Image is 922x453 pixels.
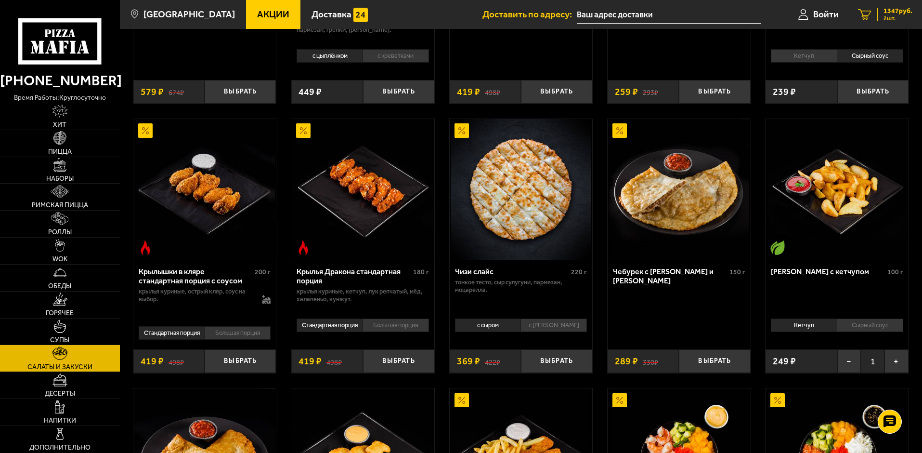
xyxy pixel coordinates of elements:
s: 498 ₽ [169,357,184,366]
div: 0 [291,315,434,342]
span: 289 ₽ [615,357,638,366]
p: крылья куриные, острый кляр, соус на выбор. [139,288,253,303]
li: с [PERSON_NAME] [520,319,587,332]
button: − [837,349,861,373]
span: Войти [813,10,839,19]
button: Выбрать [363,80,434,104]
span: Салаты и закуски [27,364,92,371]
s: 293 ₽ [643,87,658,97]
img: Острое блюдо [296,240,311,255]
div: Крылышки в кляре стандартная порция c соусом [139,267,253,285]
div: 0 [450,315,593,342]
button: Выбрать [205,349,276,373]
a: Вегетарианское блюдоКартофель айдахо с кетчупом [766,119,909,260]
div: 0 [291,46,434,73]
span: 2 шт. [883,15,912,21]
img: Крылья Дракона стандартная порция [292,119,433,260]
button: + [884,349,908,373]
span: [GEOGRAPHIC_DATA] [143,10,235,19]
div: Крылья Дракона стандартная порция [297,267,411,285]
span: Наборы [46,175,74,182]
img: Чебурек с мясом и соусом аррива [609,119,749,260]
div: 0 [766,315,909,342]
button: Выбрать [521,80,592,104]
span: Супы [50,337,69,344]
span: Десерты [45,390,75,397]
span: Роллы [48,229,72,236]
img: Акционный [138,123,153,138]
img: Вегетарианское блюдо [770,240,785,255]
input: Ваш адрес доставки [577,6,761,24]
img: Акционный [612,393,627,408]
span: 369 ₽ [457,357,480,366]
div: [PERSON_NAME] с кетчупом [771,267,885,276]
img: Акционный [296,123,311,138]
div: 0 [766,46,909,73]
span: Дополнительно [29,444,91,451]
p: тонкое тесто, сыр сулугуни, пармезан, моцарелла. [455,279,587,294]
img: Акционный [455,393,469,408]
li: Сырный соус [837,49,903,63]
a: АкционныйЧизи слайс [450,119,593,260]
span: Доставить по адресу: [482,10,577,19]
li: Кетчуп [771,319,837,332]
span: Напитки [44,417,76,424]
span: 100 г [887,268,903,276]
p: крылья куриные, кетчуп, лук репчатый, мёд, халапеньо, кунжут. [297,288,429,303]
button: Выбрать [205,80,276,104]
span: 419 ₽ [457,87,480,97]
li: с сыром [455,319,521,332]
a: АкционныйОстрое блюдоКрылышки в кляре стандартная порция c соусом [133,119,276,260]
span: Обеды [48,283,71,290]
s: 498 ₽ [326,357,342,366]
button: Выбрать [679,80,750,104]
span: 1347 руб. [883,8,912,14]
span: 239 ₽ [773,87,796,97]
img: Крылышки в кляре стандартная порция c соусом [134,119,275,260]
s: 330 ₽ [643,357,658,366]
button: Выбрать [363,349,434,373]
span: Римская пицца [32,202,88,209]
li: Стандартная порция [297,319,363,332]
li: Стандартная порция [139,326,205,340]
span: 180 г [413,268,429,276]
img: 15daf4d41897b9f0e9f617042186c801.svg [353,8,368,22]
button: Выбрать [837,80,909,104]
img: Акционный [770,393,785,408]
span: Хит [53,121,66,128]
a: АкционныйЧебурек с мясом и соусом аррива [608,119,751,260]
div: Чебурек с [PERSON_NAME] и [PERSON_NAME] [613,267,727,285]
span: 449 ₽ [299,87,322,97]
span: Доставка [312,10,351,19]
span: 419 ₽ [141,357,164,366]
span: Горячее [46,310,74,317]
span: 1 [861,349,884,373]
li: с креветками [363,49,429,63]
span: 200 г [255,268,271,276]
li: Большая порция [363,319,429,332]
li: Большая порция [205,326,271,340]
span: 259 ₽ [615,87,638,97]
span: 419 ₽ [299,357,322,366]
s: 422 ₽ [485,357,500,366]
span: Пицца [48,148,72,155]
span: 579 ₽ [141,87,164,97]
img: Острое блюдо [138,240,153,255]
a: АкционныйОстрое блюдоКрылья Дракона стандартная порция [291,119,434,260]
span: Акции [257,10,289,19]
button: Выбрать [679,349,750,373]
span: 249 ₽ [773,357,796,366]
s: 674 ₽ [169,87,184,97]
span: 220 г [571,268,587,276]
button: Выбрать [521,349,592,373]
span: 150 г [729,268,745,276]
img: Акционный [455,123,469,138]
img: Чизи слайс [451,119,591,260]
li: Сырный соус [837,319,903,332]
s: 498 ₽ [485,87,500,97]
img: Картофель айдахо с кетчупом [767,119,908,260]
span: WOK [52,256,67,263]
li: с цыплёнком [297,49,363,63]
li: Кетчуп [771,49,837,63]
div: Чизи слайс [455,267,569,276]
